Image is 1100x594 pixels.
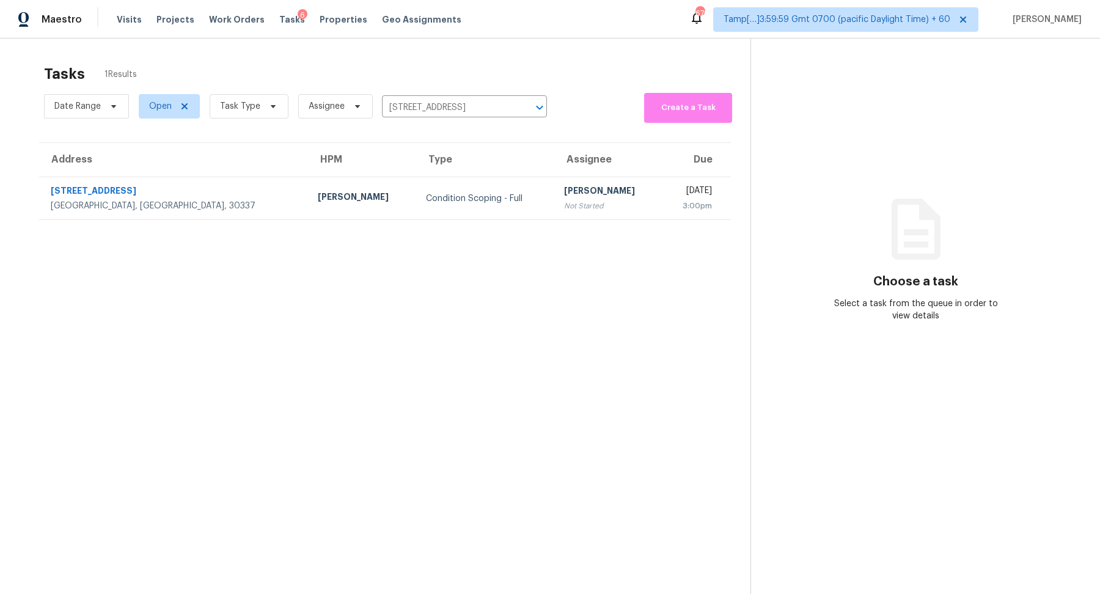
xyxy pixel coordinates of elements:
span: Date Range [54,100,101,112]
div: Condition Scoping - Full [426,193,544,205]
div: [DATE] [672,185,712,200]
span: 1 Results [105,68,137,81]
span: Open [149,100,172,112]
span: Geo Assignments [382,13,461,26]
h3: Choose a task [873,276,958,288]
div: [PERSON_NAME] [318,191,406,206]
div: 679 [695,7,704,20]
span: [PERSON_NAME] [1008,13,1082,26]
span: Work Orders [209,13,265,26]
div: [STREET_ADDRESS] [51,185,298,200]
div: [GEOGRAPHIC_DATA], [GEOGRAPHIC_DATA], 30337 [51,200,298,212]
th: HPM [308,143,416,177]
div: Select a task from the queue in order to view details [834,298,999,322]
span: Tasks [279,15,305,24]
th: Type [416,143,554,177]
span: Visits [117,13,142,26]
button: Open [531,99,548,116]
th: Assignee [554,143,662,177]
span: Maestro [42,13,82,26]
h2: Tasks [44,68,85,80]
th: Address [39,143,308,177]
button: Create a Task [644,93,732,123]
div: 3:00pm [672,200,712,212]
th: Due [662,143,731,177]
span: Projects [156,13,194,26]
div: 6 [298,9,307,21]
span: Tamp[…]3:59:59 Gmt 0700 (pacific Daylight Time) + 60 [724,13,950,26]
div: [PERSON_NAME] [564,185,652,200]
span: Task Type [220,100,260,112]
span: Properties [320,13,367,26]
div: Not Started [564,200,652,212]
span: Assignee [309,100,345,112]
input: Search by address [382,98,513,117]
span: Create a Task [650,101,726,115]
